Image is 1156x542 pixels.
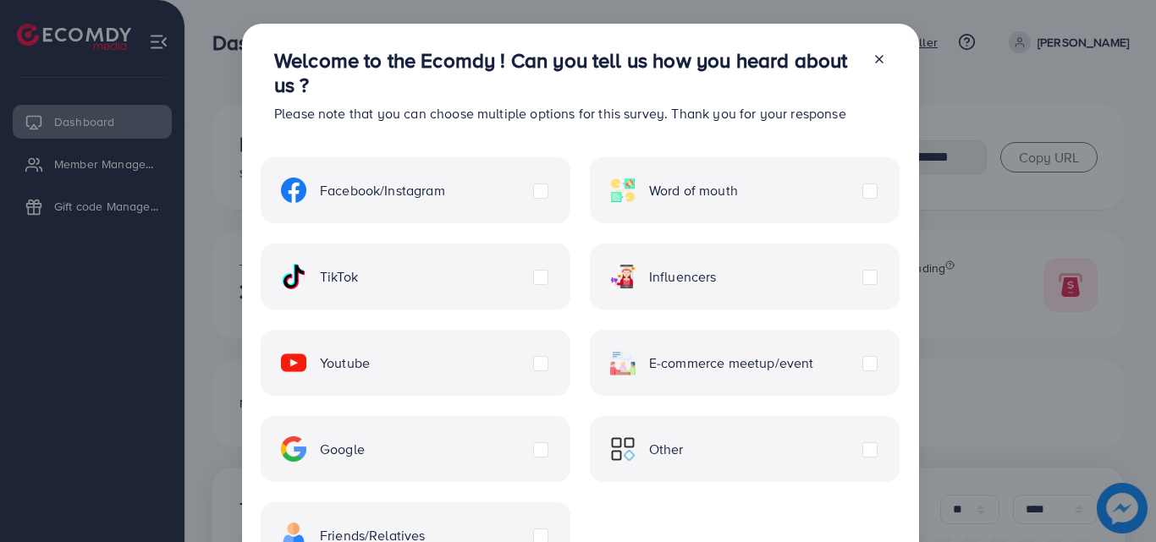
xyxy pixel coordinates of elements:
[320,181,445,200] span: Facebook/Instagram
[649,353,814,373] span: E-commerce meetup/event
[281,436,306,462] img: ic-google.5bdd9b68.svg
[649,181,738,200] span: Word of mouth
[610,264,636,289] img: ic-influencers.a620ad43.svg
[610,178,636,203] img: ic-word-of-mouth.a439123d.svg
[610,436,636,462] img: ic-other.99c3e012.svg
[281,350,306,375] img: ic-youtube.715a0ca2.svg
[274,48,859,97] h3: Welcome to the Ecomdy ! Can you tell us how you heard about us ?
[649,267,717,287] span: Influencers
[610,350,636,375] img: ic-ecommerce.d1fa3848.svg
[274,103,859,123] p: Please note that you can choose multiple options for this survey. Thank you for your response
[320,267,358,287] span: TikTok
[281,264,306,289] img: ic-tiktok.4b20a09a.svg
[281,178,306,203] img: ic-facebook.134605ef.svg
[649,440,684,459] span: Other
[320,440,365,459] span: Google
[320,353,370,373] span: Youtube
